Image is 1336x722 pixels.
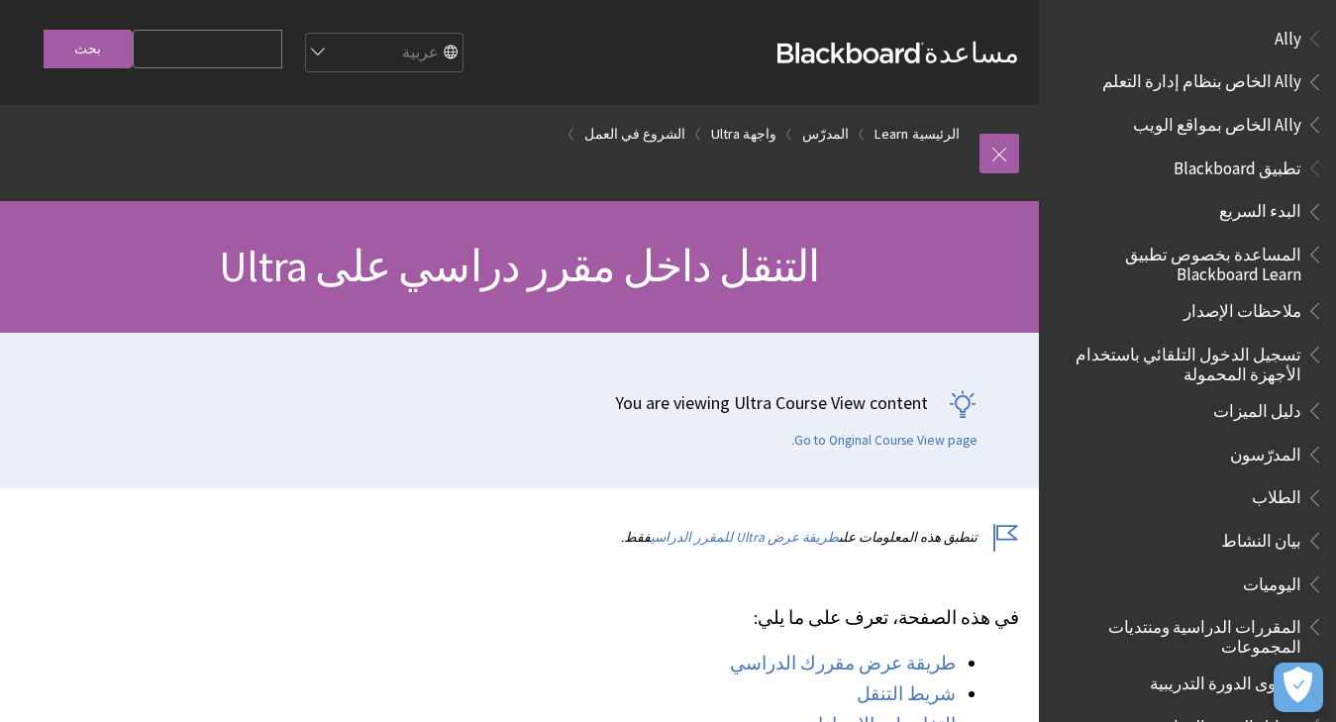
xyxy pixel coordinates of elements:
[1230,438,1301,464] span: المدرّسون
[219,239,819,293] span: التنقل داخل مقرر دراسي على Ultra
[912,122,960,147] a: الرئيسية
[1219,195,1301,222] span: البدء السريع
[802,122,849,147] a: المدرّس
[313,528,1019,547] p: تنطبق هذه المعلومات على فقط.
[1252,481,1301,508] span: الطلاب
[1063,610,1301,657] span: المقررات الدراسية ومنتديات المجموعات
[651,529,839,546] a: طريقة عرض Ultra للمقرر الدراسي
[1174,152,1301,178] span: تطبيق Blackboard
[1275,22,1301,49] span: Ally
[1102,65,1301,92] span: Ally الخاص بنظام إدارة التعلم
[304,34,462,73] select: Site Language Selector
[777,35,1019,70] a: مساعدةBlackboard
[1063,338,1301,384] span: تسجيل الدخول التلقائي باستخدام الأجهزة المحمولة
[1243,567,1301,594] span: اليوميات
[1133,108,1301,135] span: Ally الخاص بمواقع الويب
[20,390,977,415] p: You are viewing Ultra Course View content
[791,432,977,450] a: Go to Original Course View page.
[1051,22,1324,142] nav: Book outline for Anthology Ally Help
[777,43,924,63] strong: Blackboard
[1063,238,1301,284] span: المساعدة بخصوص تطبيق Blackboard Learn
[313,605,1019,631] p: في هذه الصفحة، تعرف على ما يلي:
[711,122,776,147] a: واجهة Ultra
[1221,524,1301,551] span: بيان النشاط
[44,30,133,68] input: بحث
[730,652,956,675] a: طريقة عرض مقررك الدراسي
[1213,394,1301,421] span: دليل الميزات
[874,122,908,147] a: Learn
[1150,668,1301,694] span: محتوى الدورة التدريبية
[857,682,956,706] a: شريط التنقل
[584,122,685,147] a: الشروع في العمل
[1274,663,1323,712] button: فتح التفضيلات
[1183,294,1301,321] span: ملاحظات الإصدار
